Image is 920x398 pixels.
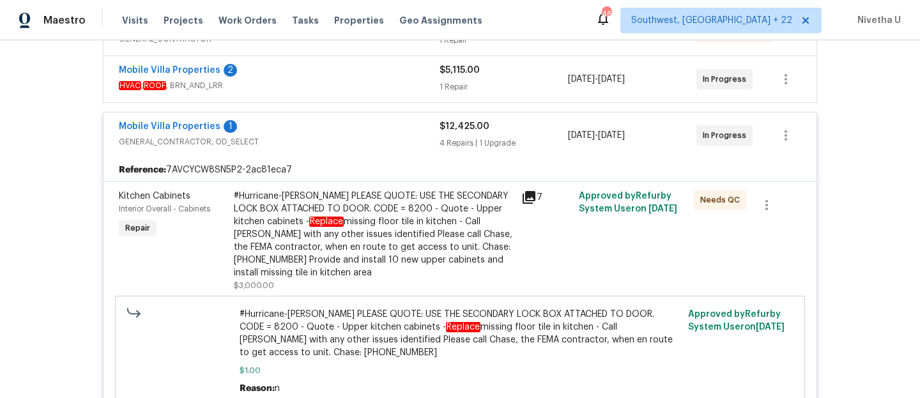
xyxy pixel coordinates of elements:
[224,120,237,133] div: 1
[440,137,568,149] div: 4 Repairs | 1 Upgrade
[440,122,489,131] span: $12,425.00
[700,194,745,206] span: Needs QC
[688,310,785,332] span: Approved by Refurby System User on
[43,14,86,27] span: Maestro
[119,192,190,201] span: Kitchen Cabinets
[119,135,440,148] span: GENERAL_CONTRACTOR, OD_SELECT
[224,64,237,77] div: 2
[852,14,901,27] span: Nivetha U
[631,14,792,27] span: Southwest, [GEOGRAPHIC_DATA] + 22
[122,14,148,27] span: Visits
[648,204,677,213] span: [DATE]
[598,131,625,140] span: [DATE]
[446,322,480,332] em: Replace
[119,66,220,75] a: Mobile Villa Properties
[143,81,166,90] em: ROOF
[240,364,681,377] span: $1.00
[240,384,275,393] span: Reason:
[703,73,751,86] span: In Progress
[598,75,625,84] span: [DATE]
[440,66,480,75] span: $5,115.00
[568,73,625,86] span: -
[703,129,751,142] span: In Progress
[103,158,816,181] div: 7AVCYCW8SN5P2-2ac81eca7
[521,190,571,205] div: 7
[756,323,785,332] span: [DATE]
[568,131,595,140] span: [DATE]
[240,308,681,359] span: #Hurricane-[PERSON_NAME] PLEASE QUOTE: USE THE SECONDARY LOCK BOX ATTACHED TO DOOR. CODE = 8200 -...
[234,190,514,279] div: #Hurricane-[PERSON_NAME] PLEASE QUOTE: USE THE SECONDARY LOCK BOX ATTACHED TO DOOR. CODE = 8200 -...
[579,192,677,213] span: Approved by Refurby System User on
[334,14,384,27] span: Properties
[568,129,625,142] span: -
[218,14,277,27] span: Work Orders
[602,8,611,20] div: 461
[439,34,567,47] div: 1 Repair
[120,222,155,234] span: Repair
[399,14,482,27] span: Geo Assignments
[119,164,166,176] b: Reference:
[292,16,319,25] span: Tasks
[568,75,595,84] span: [DATE]
[234,282,274,289] span: $3,000.00
[275,384,280,393] span: n
[440,80,568,93] div: 1 Repair
[309,217,344,227] em: Replace
[119,79,440,92] span: , , BRN_AND_LRR
[119,81,141,90] em: HVAC
[119,122,220,131] a: Mobile Villa Properties
[119,205,210,213] span: Interior Overall - Cabinets
[164,14,203,27] span: Projects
